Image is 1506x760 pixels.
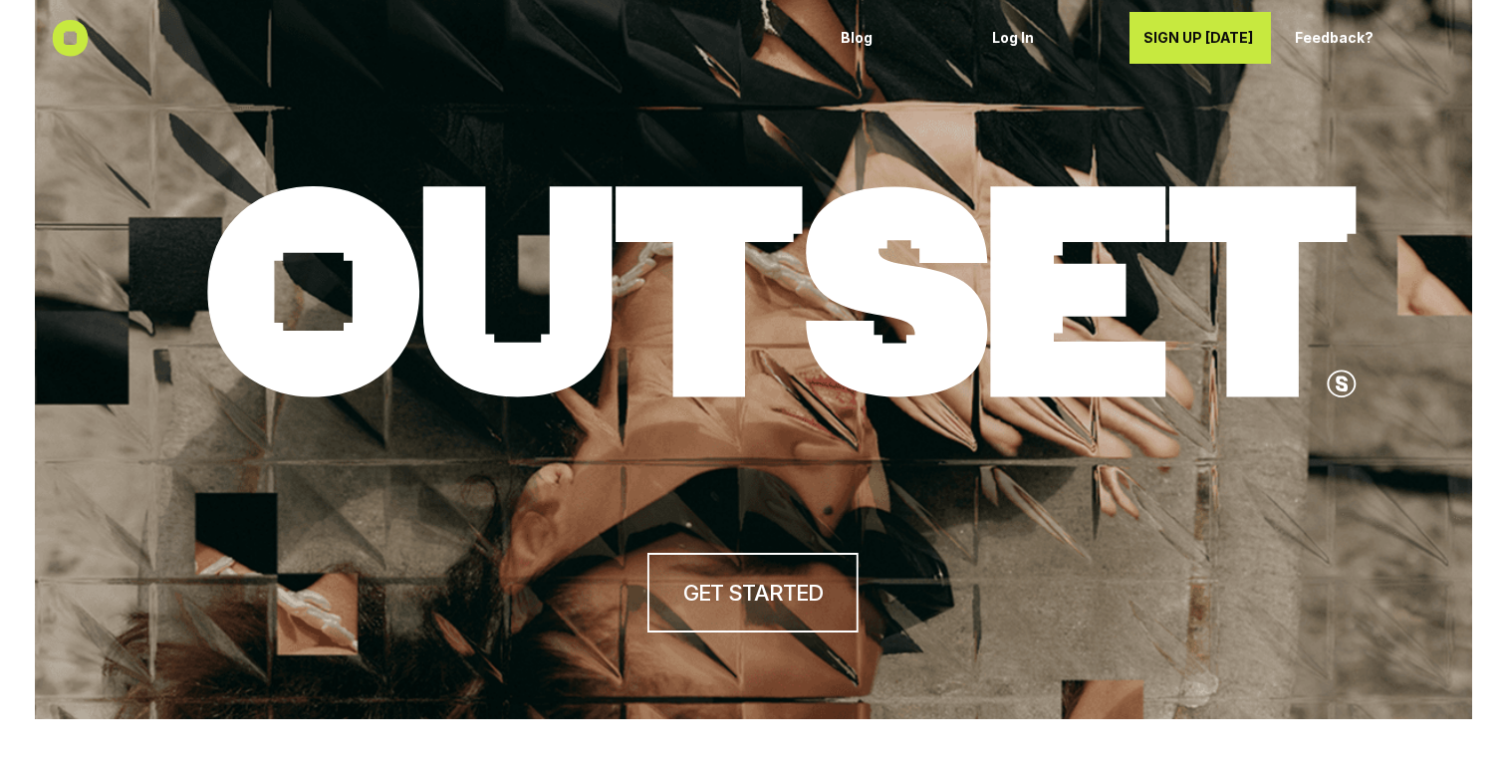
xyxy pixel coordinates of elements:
p: SIGN UP [DATE] [1143,30,1257,47]
a: SIGN UP [DATE] [1129,12,1271,64]
p: Blog [841,30,954,47]
a: Log In [978,12,1120,64]
a: Feedback? [1281,12,1422,64]
h4: GET STARTED [683,578,823,609]
p: Log In [992,30,1106,47]
p: Feedback? [1295,30,1408,47]
a: GET STARTED [647,553,859,633]
a: Blog [827,12,968,64]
